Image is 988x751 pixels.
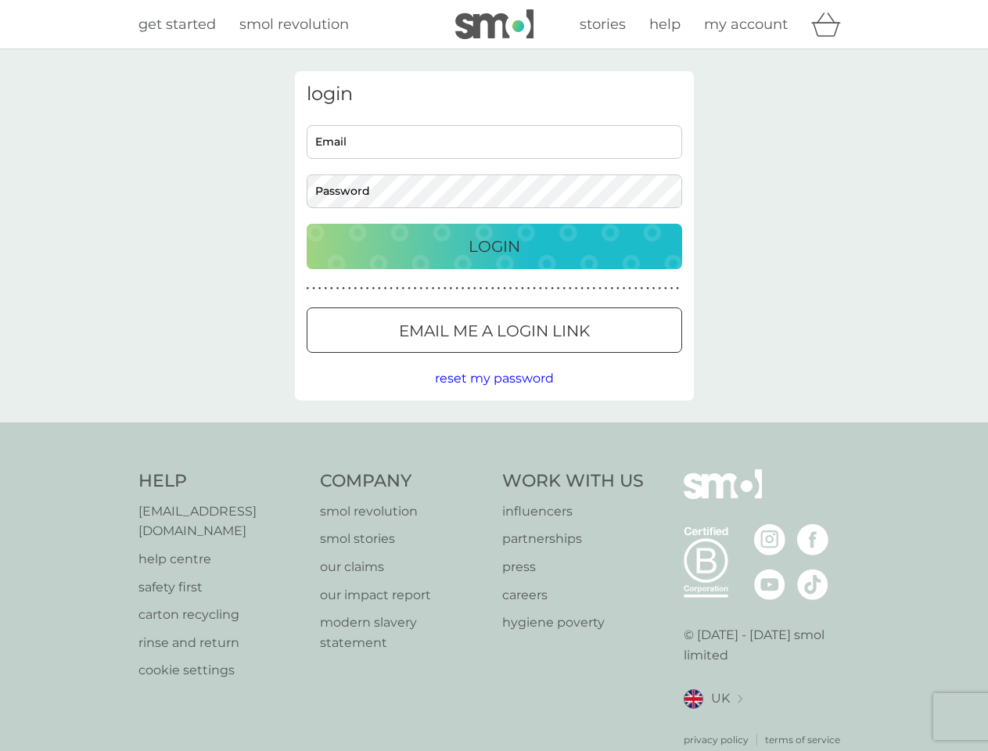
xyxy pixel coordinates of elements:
[473,285,476,293] p: ●
[502,501,644,522] a: influencers
[676,285,679,293] p: ●
[485,285,488,293] p: ●
[652,285,656,293] p: ●
[320,557,487,577] a: our claims
[509,285,512,293] p: ●
[580,285,584,293] p: ●
[704,16,788,33] span: my account
[587,285,590,293] p: ●
[320,501,487,522] a: smol revolution
[138,469,305,494] h4: Help
[354,285,357,293] p: ●
[435,371,554,386] span: reset my password
[138,660,305,681] a: cookie settings
[684,469,762,523] img: smol
[610,285,613,293] p: ●
[336,285,340,293] p: ●
[738,695,742,703] img: select a new location
[402,285,405,293] p: ●
[539,285,542,293] p: ●
[628,285,631,293] p: ●
[605,285,608,293] p: ●
[138,501,305,541] a: [EMAIL_ADDRESS][DOMAIN_NAME]
[455,285,458,293] p: ●
[754,524,785,555] img: visit the smol Instagram page
[435,368,554,389] button: reset my password
[462,285,465,293] p: ●
[138,605,305,625] a: carton recycling
[390,285,393,293] p: ●
[414,285,417,293] p: ●
[711,688,730,709] span: UK
[598,285,602,293] p: ●
[634,285,638,293] p: ●
[360,285,363,293] p: ●
[765,732,840,747] a: terms of service
[502,529,644,549] a: partnerships
[527,285,530,293] p: ●
[684,732,749,747] a: privacy policy
[307,307,682,353] button: Email me a login link
[320,469,487,494] h4: Company
[372,285,375,293] p: ●
[641,285,644,293] p: ●
[515,285,518,293] p: ●
[502,613,644,633] a: hygiene poverty
[450,285,453,293] p: ●
[521,285,524,293] p: ●
[396,285,399,293] p: ●
[545,285,548,293] p: ●
[562,285,566,293] p: ●
[646,285,649,293] p: ●
[469,234,520,259] p: Login
[557,285,560,293] p: ●
[580,16,626,33] span: stories
[138,549,305,570] a: help centre
[502,469,644,494] h4: Work With Us
[318,285,322,293] p: ●
[503,285,506,293] p: ●
[580,13,626,36] a: stories
[480,285,483,293] p: ●
[437,285,440,293] p: ●
[408,285,411,293] p: ●
[670,285,674,293] p: ●
[455,9,534,39] img: smol
[320,613,487,652] a: modern slavery statement
[502,585,644,605] a: careers
[569,285,572,293] p: ●
[312,285,315,293] p: ●
[444,285,447,293] p: ●
[138,16,216,33] span: get started
[378,285,381,293] p: ●
[432,285,435,293] p: ●
[320,585,487,605] a: our impact report
[307,83,682,106] h3: login
[320,529,487,549] a: smol stories
[239,16,349,33] span: smol revolution
[533,285,536,293] p: ●
[684,689,703,709] img: UK flag
[239,13,349,36] a: smol revolution
[138,633,305,653] a: rinse and return
[342,285,345,293] p: ●
[623,285,626,293] p: ●
[491,285,494,293] p: ●
[551,285,554,293] p: ●
[138,577,305,598] a: safety first
[138,13,216,36] a: get started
